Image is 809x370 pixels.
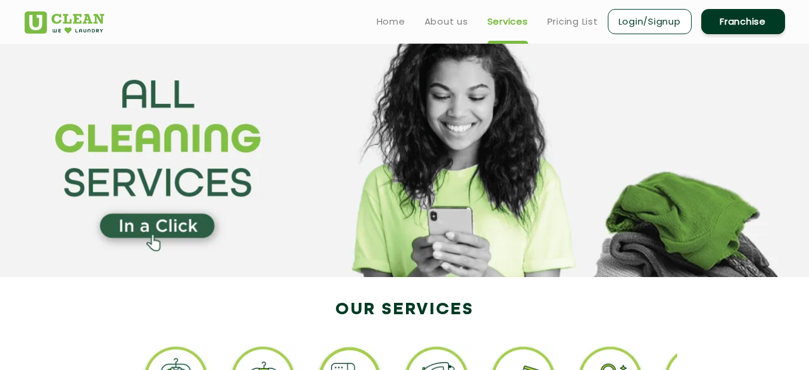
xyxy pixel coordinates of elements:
a: Services [487,14,528,29]
a: Franchise [701,9,785,34]
a: About us [425,14,468,29]
a: Home [377,14,405,29]
a: Pricing List [547,14,598,29]
img: UClean Laundry and Dry Cleaning [25,11,104,34]
a: Login/Signup [608,9,692,34]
